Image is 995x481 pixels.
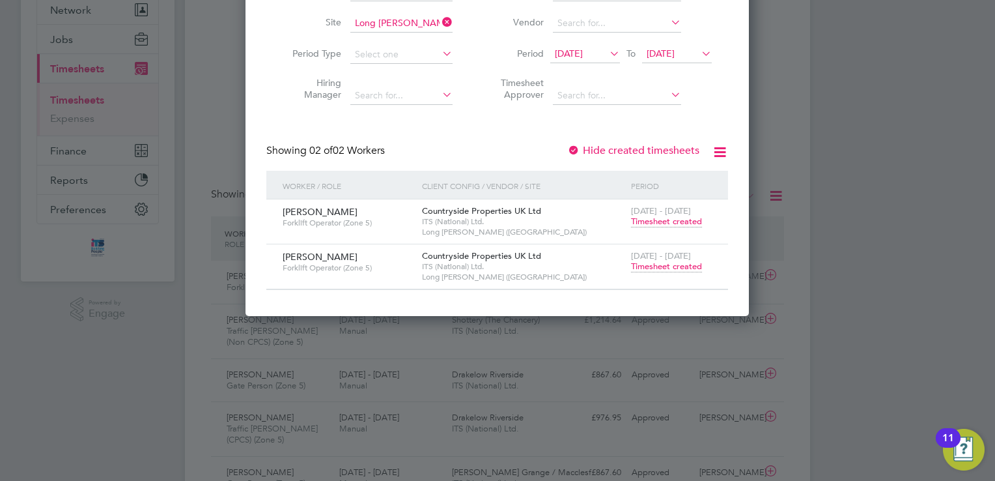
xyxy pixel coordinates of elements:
[422,272,624,282] span: Long [PERSON_NAME] ([GEOGRAPHIC_DATA])
[628,171,715,201] div: Period
[350,14,453,33] input: Search for...
[283,218,412,228] span: Forklift Operator (Zone 5)
[553,87,681,105] input: Search for...
[283,263,412,273] span: Forklift Operator (Zone 5)
[283,77,341,100] label: Hiring Manager
[485,77,544,100] label: Timesheet Approver
[555,48,583,59] span: [DATE]
[623,45,639,62] span: To
[266,144,387,158] div: Showing
[350,87,453,105] input: Search for...
[283,206,357,218] span: [PERSON_NAME]
[283,16,341,28] label: Site
[279,171,419,201] div: Worker / Role
[422,205,541,216] span: Countryside Properties UK Ltd
[942,438,954,455] div: 11
[422,227,624,237] span: Long [PERSON_NAME] ([GEOGRAPHIC_DATA])
[350,46,453,64] input: Select one
[422,250,541,261] span: Countryside Properties UK Ltd
[631,250,691,261] span: [DATE] - [DATE]
[567,144,699,157] label: Hide created timesheets
[422,261,624,272] span: ITS (National) Ltd.
[647,48,675,59] span: [DATE]
[309,144,333,157] span: 02 of
[485,48,544,59] label: Period
[631,261,702,272] span: Timesheet created
[419,171,628,201] div: Client Config / Vendor / Site
[631,216,702,227] span: Timesheet created
[283,251,357,263] span: [PERSON_NAME]
[943,429,985,471] button: Open Resource Center, 11 new notifications
[631,205,691,216] span: [DATE] - [DATE]
[422,216,624,227] span: ITS (National) Ltd.
[309,144,385,157] span: 02 Workers
[553,14,681,33] input: Search for...
[485,16,544,28] label: Vendor
[283,48,341,59] label: Period Type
